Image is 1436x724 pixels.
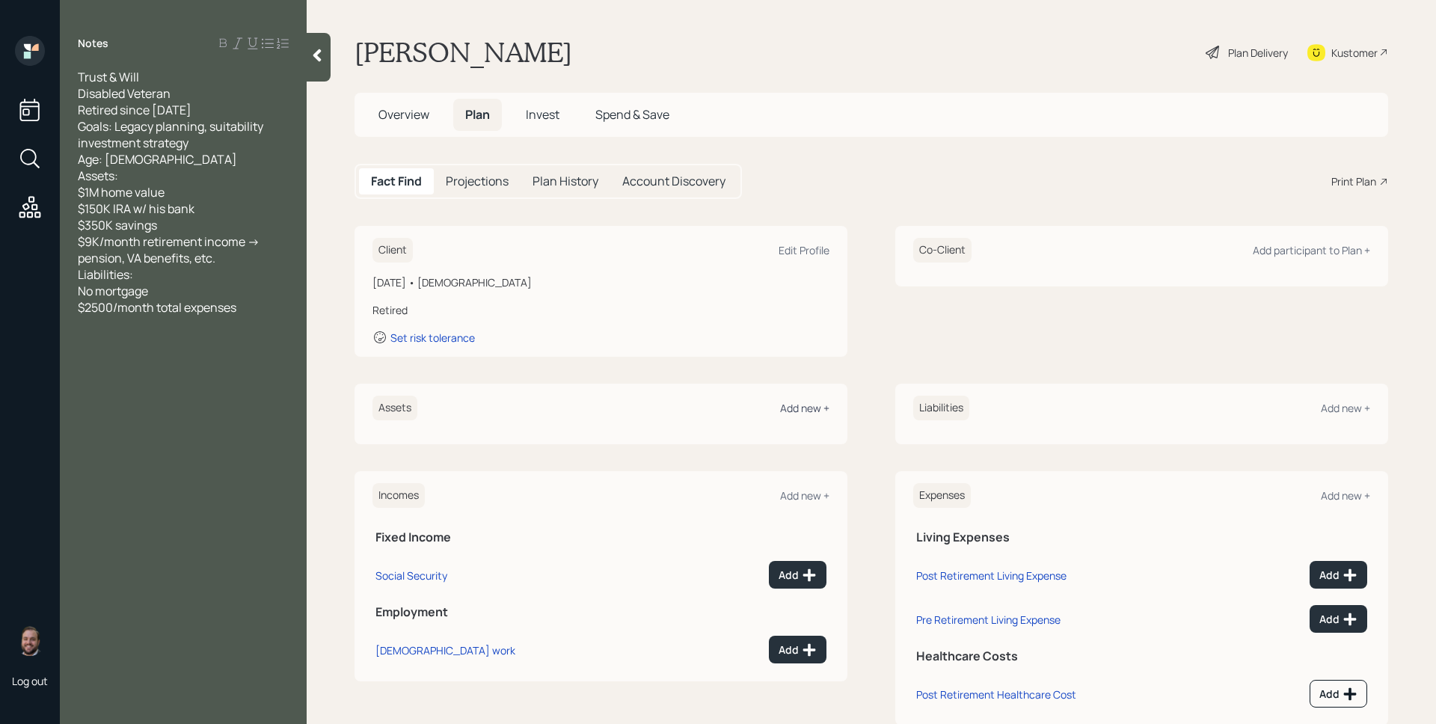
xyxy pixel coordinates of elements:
[372,274,829,290] div: [DATE] • [DEMOGRAPHIC_DATA]
[378,106,429,123] span: Overview
[465,106,490,123] span: Plan
[769,561,826,589] button: Add
[78,69,266,316] span: Trust & Will Disabled Veteran Retired since [DATE] Goals: Legacy planning, suitability investment...
[375,605,826,619] h5: Employment
[595,106,669,123] span: Spend & Save
[1321,401,1370,415] div: Add new +
[1310,680,1367,708] button: Add
[375,643,515,657] div: [DEMOGRAPHIC_DATA] work
[390,331,475,345] div: Set risk tolerance
[372,396,417,420] h6: Assets
[78,36,108,51] label: Notes
[372,238,413,263] h6: Client
[780,401,829,415] div: Add new +
[15,626,45,656] img: james-distasi-headshot.png
[913,483,971,508] h6: Expenses
[769,636,826,663] button: Add
[779,642,817,657] div: Add
[622,174,725,188] h5: Account Discovery
[371,174,422,188] h5: Fact Find
[916,568,1067,583] div: Post Retirement Living Expense
[780,488,829,503] div: Add new +
[1310,605,1367,633] button: Add
[372,483,425,508] h6: Incomes
[1253,243,1370,257] div: Add participant to Plan +
[916,649,1367,663] h5: Healthcare Costs
[1321,488,1370,503] div: Add new +
[533,174,598,188] h5: Plan History
[1319,568,1357,583] div: Add
[913,396,969,420] h6: Liabilities
[779,243,829,257] div: Edit Profile
[375,530,826,544] h5: Fixed Income
[1319,612,1357,627] div: Add
[1228,45,1288,61] div: Plan Delivery
[916,530,1367,544] h5: Living Expenses
[1331,45,1378,61] div: Kustomer
[916,687,1076,702] div: Post Retirement Healthcare Cost
[355,36,572,69] h1: [PERSON_NAME]
[372,302,829,318] div: Retired
[1319,687,1357,702] div: Add
[779,568,817,583] div: Add
[1331,174,1376,189] div: Print Plan
[916,613,1061,627] div: Pre Retirement Living Expense
[913,238,972,263] h6: Co-Client
[1310,561,1367,589] button: Add
[526,106,559,123] span: Invest
[12,674,48,688] div: Log out
[446,174,509,188] h5: Projections
[375,568,447,583] div: Social Security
